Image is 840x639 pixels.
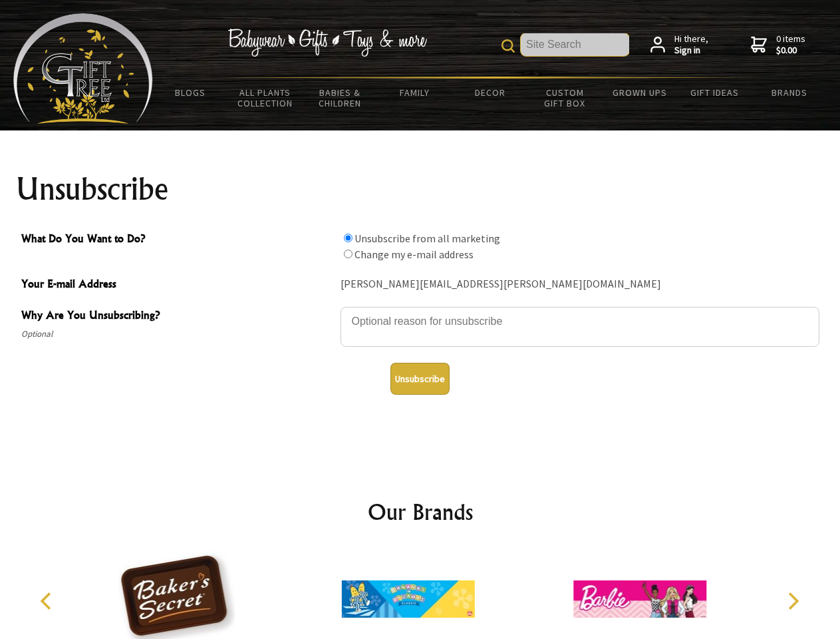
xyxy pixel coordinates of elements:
a: Gift Ideas [677,79,752,106]
span: Your E-mail Address [21,276,334,295]
a: Family [378,79,453,106]
a: Grown Ups [602,79,677,106]
textarea: Why Are You Unsubscribing? [341,307,819,347]
span: What Do You Want to Do? [21,230,334,250]
a: Custom Gift Box [527,79,603,117]
strong: Sign in [674,45,708,57]
span: Why Are You Unsubscribing? [21,307,334,326]
h1: Unsubscribe [16,173,825,205]
button: Previous [33,586,63,616]
button: Next [778,586,807,616]
img: Babyware - Gifts - Toys and more... [13,13,153,124]
a: Decor [452,79,527,106]
img: Babywear - Gifts - Toys & more [227,29,427,57]
strong: $0.00 [776,45,805,57]
span: Optional [21,326,334,342]
a: 0 items$0.00 [751,33,805,57]
label: Change my e-mail address [354,248,474,261]
h2: Our Brands [27,496,814,528]
div: [PERSON_NAME][EMAIL_ADDRESS][PERSON_NAME][DOMAIN_NAME] [341,274,819,295]
span: Hi there, [674,33,708,57]
button: Unsubscribe [390,363,450,395]
a: All Plants Collection [228,79,303,117]
input: What Do You Want to Do? [344,250,352,258]
span: 0 items [776,33,805,57]
img: product search [501,39,515,53]
a: BLOGS [153,79,228,106]
a: Brands [752,79,827,106]
a: Babies & Children [303,79,378,117]
input: Site Search [521,33,629,56]
input: What Do You Want to Do? [344,234,352,242]
label: Unsubscribe from all marketing [354,232,500,245]
a: Hi there,Sign in [650,33,708,57]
